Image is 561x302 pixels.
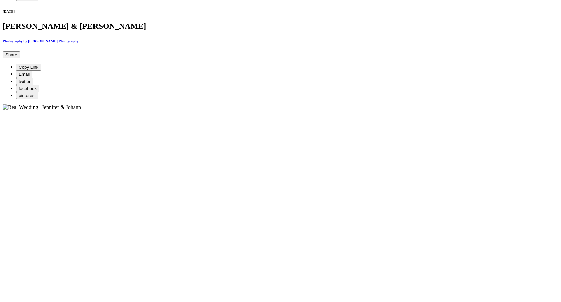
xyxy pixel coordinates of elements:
button: Copy Link [16,64,41,71]
button: Email [16,71,32,78]
button: facebook [16,85,39,92]
h6: [DATE] [3,9,558,13]
ul: Share [3,64,558,99]
span: Share [5,52,17,57]
button: pinterest [16,92,38,99]
button: twitter [16,78,33,85]
img: Real Wedding | Jennifer & Johann [3,104,81,110]
a: Photography by [PERSON_NAME] Photography [3,39,78,43]
button: Share [3,51,20,58]
h1: [PERSON_NAME] & [PERSON_NAME] [3,22,558,31]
